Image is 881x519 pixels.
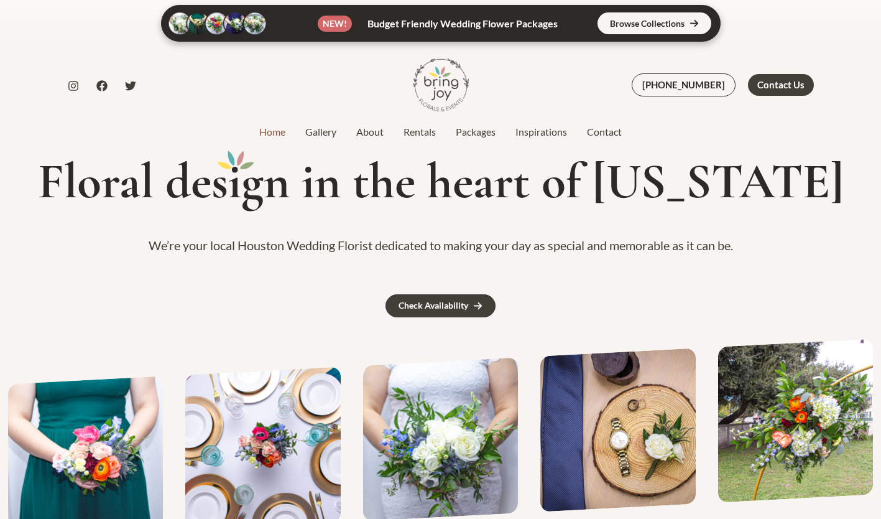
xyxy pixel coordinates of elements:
a: Check Availability [385,294,496,317]
a: Inspirations [505,124,577,139]
a: [PHONE_NUMBER] [632,73,736,96]
a: Gallery [295,124,346,139]
a: Contact Us [748,74,814,96]
a: About [346,124,394,139]
a: Rentals [394,124,446,139]
a: Facebook [96,80,108,91]
a: Contact [577,124,632,139]
a: Instagram [68,80,79,91]
div: Check Availability [399,301,468,310]
a: Packages [446,124,505,139]
h1: Floral des gn in the heart of [US_STATE] [15,154,866,209]
mark: i [228,154,241,209]
a: Home [249,124,295,139]
a: Twitter [125,80,136,91]
img: Bring Joy [413,57,469,113]
nav: Site Navigation [249,123,632,141]
p: We’re your local Houston Wedding Florist dedicated to making your day as special and memorable as... [15,234,866,257]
